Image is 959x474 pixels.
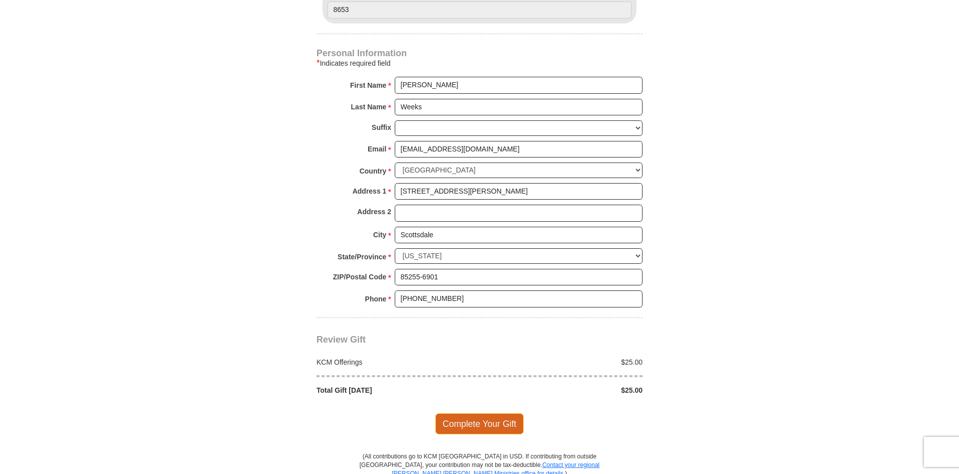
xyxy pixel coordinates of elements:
[316,49,643,57] h4: Personal Information
[360,164,387,178] strong: Country
[316,57,643,69] div: Indicates required field
[357,205,391,219] strong: Address 2
[435,413,524,434] span: Complete Your Gift
[328,2,631,19] input: Last 4
[316,335,366,345] span: Review Gift
[333,270,387,284] strong: ZIP/Postal Code
[372,120,391,134] strong: Suffix
[350,78,386,92] strong: First Name
[479,357,648,367] div: $25.00
[479,385,648,395] div: $25.00
[338,250,386,264] strong: State/Province
[311,357,480,367] div: KCM Offerings
[351,100,387,114] strong: Last Name
[368,142,386,156] strong: Email
[373,228,386,242] strong: City
[311,385,480,395] div: Total Gift [DATE]
[365,292,387,306] strong: Phone
[353,184,387,198] strong: Address 1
